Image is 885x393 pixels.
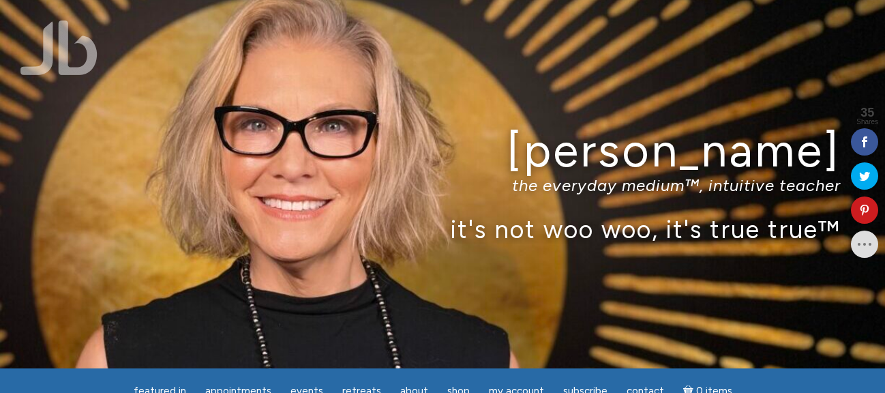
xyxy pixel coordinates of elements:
p: the everyday medium™, intuitive teacher [44,175,841,195]
h1: [PERSON_NAME] [44,125,841,176]
span: 35 [856,106,878,119]
img: Jamie Butler. The Everyday Medium [20,20,97,75]
span: Shares [856,119,878,126]
p: it's not woo woo, it's true true™ [44,214,841,244]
